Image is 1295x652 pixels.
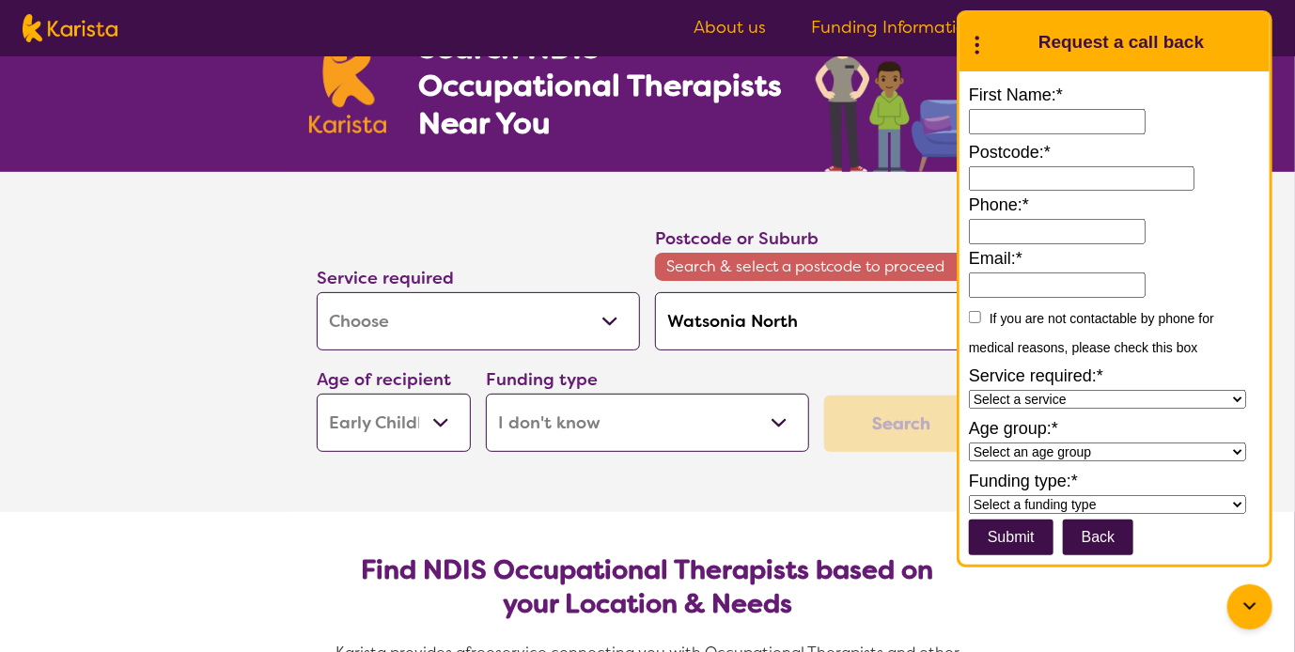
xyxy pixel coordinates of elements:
img: Karista logo [309,32,386,133]
input: Enter a 4-digit postcode [969,166,1194,192]
label: Service required:* [969,362,1260,390]
img: Karista logo [23,14,117,42]
h1: Search NDIS Occupational Therapists Near You [418,29,784,142]
label: Postcode:* [969,138,1260,166]
img: Karista [990,23,1027,61]
label: Phone:* [969,191,1260,219]
label: Age group:* [969,414,1260,442]
label: Postcode or Suburb [655,227,819,250]
a: Funding Information [811,16,996,39]
label: If you are not contactable by phone for medical reasons, please check this box [969,311,1214,355]
label: Funding type:* [969,467,1260,495]
label: Funding type [486,368,598,391]
span: Search & select a postcode to proceed [655,253,978,281]
button: Back [1063,520,1134,555]
h1: Request a call back [1038,28,1204,56]
img: occupational-therapy [816,8,986,172]
input: Type [655,292,978,350]
label: Age of recipient [317,368,451,391]
label: Service required [317,267,454,289]
label: Email:* [969,244,1260,272]
label: First Name:* [969,81,1260,109]
a: About us [694,16,766,39]
input: Submit [969,520,1053,555]
h2: Find NDIS Occupational Therapists based on your Location & Needs [332,553,963,621]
